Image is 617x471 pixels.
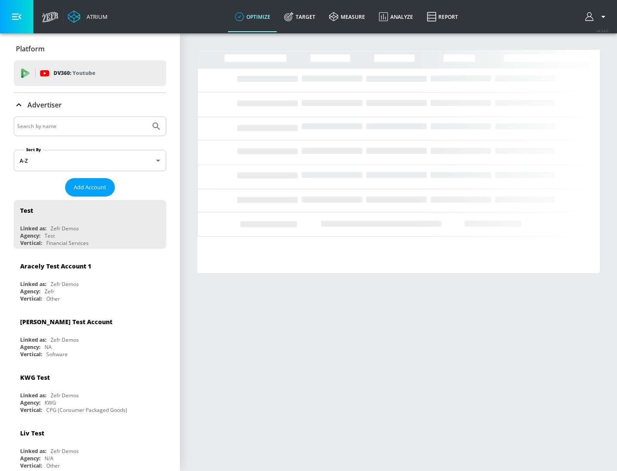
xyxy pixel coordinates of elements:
[20,318,112,326] div: [PERSON_NAME] Test Account
[14,60,166,86] div: DV360: Youtube
[20,280,46,288] div: Linked as:
[14,150,166,171] div: A-Z
[54,69,95,78] p: DV360:
[46,406,127,414] div: CPG (Consumer Packaged Goods)
[20,295,42,302] div: Vertical:
[372,1,420,32] a: Analyze
[277,1,322,32] a: Target
[45,343,52,351] div: NA
[45,455,54,462] div: N/A
[20,392,46,399] div: Linked as:
[420,1,465,32] a: Report
[20,262,91,270] div: Aracely Test Account 1
[46,239,89,247] div: Financial Services
[74,182,106,192] span: Add Account
[20,462,42,469] div: Vertical:
[46,462,60,469] div: Other
[51,447,79,455] div: Zefr Demos
[16,44,45,54] p: Platform
[20,239,42,247] div: Vertical:
[14,256,166,304] div: Aracely Test Account 1Linked as:Zefr DemosAgency:ZefrVertical:Other
[14,93,166,117] div: Advertiser
[20,399,40,406] div: Agency:
[14,311,166,360] div: [PERSON_NAME] Test AccountLinked as:Zefr DemosAgency:NAVertical:Software
[24,147,43,152] label: Sort By
[46,295,60,302] div: Other
[20,336,46,343] div: Linked as:
[46,351,68,358] div: Software
[20,232,40,239] div: Agency:
[45,399,56,406] div: KWG
[51,225,79,232] div: Zefr Demos
[20,447,46,455] div: Linked as:
[27,100,62,110] p: Advertiser
[228,1,277,32] a: optimize
[20,429,44,437] div: Liv Test
[20,343,40,351] div: Agency:
[14,367,166,416] div: KWG TestLinked as:Zefr DemosAgency:KWGVertical:CPG (Consumer Packaged Goods)
[51,280,79,288] div: Zefr Demos
[14,37,166,61] div: Platform
[20,225,46,232] div: Linked as:
[17,121,147,132] input: Search by name
[51,392,79,399] div: Zefr Demos
[72,69,95,78] p: Youtube
[83,13,108,21] div: Atrium
[20,288,40,295] div: Agency:
[322,1,372,32] a: measure
[14,200,166,249] div: TestLinked as:Zefr DemosAgency:TestVertical:Financial Services
[20,351,42,358] div: Vertical:
[65,178,115,197] button: Add Account
[45,288,54,295] div: Zefr
[20,206,33,215] div: Test
[596,28,608,33] span: v 4.24.0
[68,10,108,23] a: Atrium
[20,373,50,382] div: KWG Test
[51,336,79,343] div: Zefr Demos
[45,232,55,239] div: Test
[20,406,42,414] div: Vertical:
[20,455,40,462] div: Agency:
